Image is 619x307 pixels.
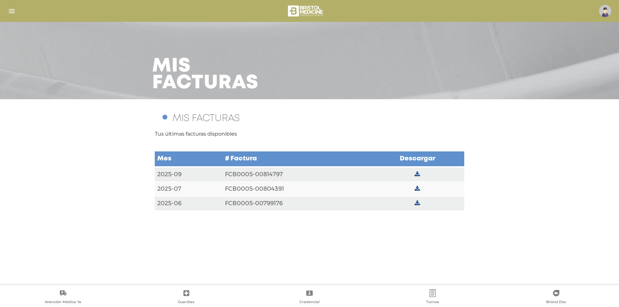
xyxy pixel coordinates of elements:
td: # Factura [222,151,370,167]
a: Bristol Doc [495,289,618,306]
img: Cober_menu-lines-white.svg [8,7,16,15]
td: 2025-06 [155,196,222,211]
td: 2025-07 [155,182,222,196]
a: Turnos [371,289,494,306]
td: Descargar [370,151,464,167]
span: Turnos [426,300,439,305]
span: Credencial [300,300,319,305]
td: Mes [155,151,222,167]
p: Tus últimas facturas disponibles [155,130,464,138]
span: Atención Médica Ya [45,300,81,305]
img: profile-placeholder.svg [599,5,611,17]
span: Bristol Doc [546,300,566,305]
td: FCB0005-00804391 [222,182,370,196]
a: Guardias [124,289,248,306]
span: Guardias [178,300,194,305]
a: Credencial [248,289,371,306]
td: FCB0005-00799176 [222,196,370,211]
a: Atención Médica Ya [1,289,124,306]
td: 2025-09 [155,167,222,182]
td: FCB0005-00814797 [222,167,370,182]
h3: Mis facturas [152,58,259,91]
img: bristol-medicine-blanco.png [287,3,325,19]
span: MIS FACTURAS [172,114,240,123]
